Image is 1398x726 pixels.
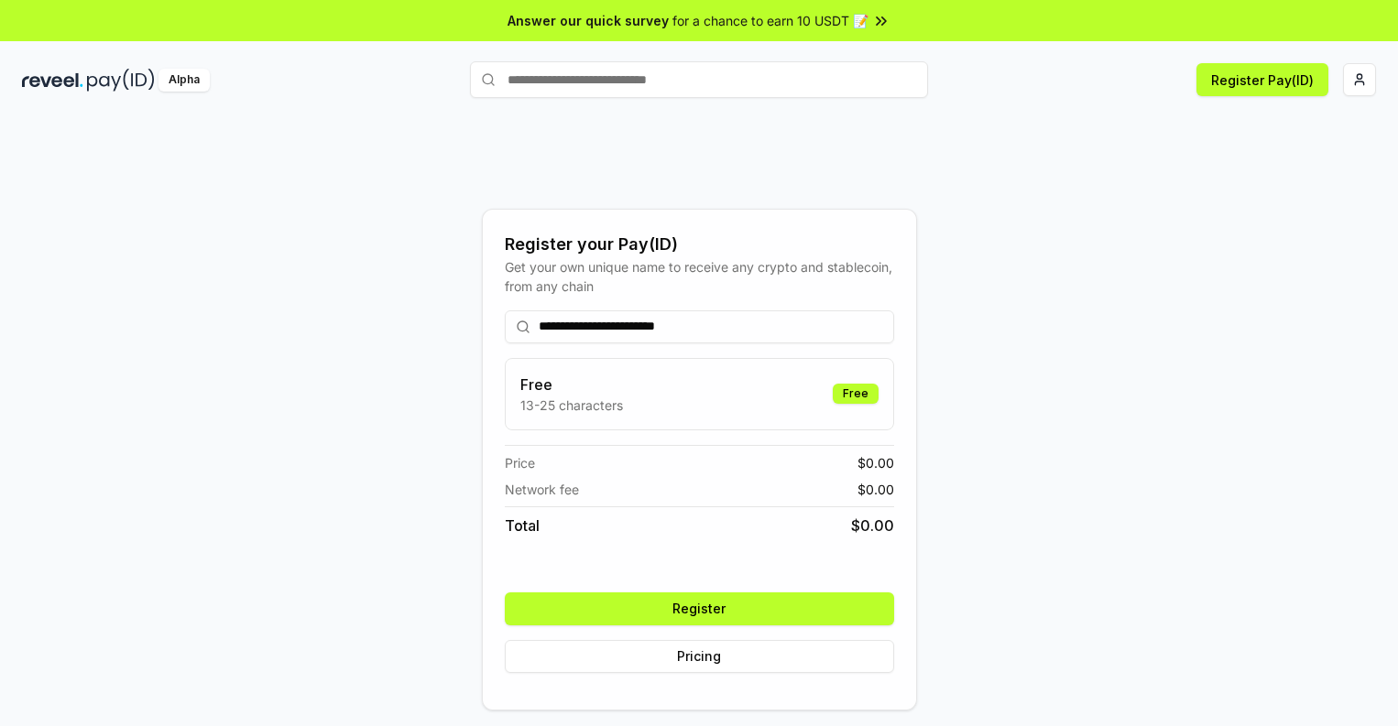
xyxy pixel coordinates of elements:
[851,515,894,536] span: $ 0.00
[505,592,894,625] button: Register
[508,11,669,30] span: Answer our quick survey
[505,257,894,296] div: Get your own unique name to receive any crypto and stablecoin, from any chain
[158,69,210,92] div: Alpha
[505,480,579,499] span: Network fee
[505,640,894,673] button: Pricing
[520,396,623,415] p: 13-25 characters
[505,453,535,472] span: Price
[505,232,894,257] div: Register your Pay(ID)
[857,480,894,499] span: $ 0.00
[1196,63,1328,96] button: Register Pay(ID)
[87,69,155,92] img: pay_id
[833,384,879,404] div: Free
[505,515,540,536] span: Total
[672,11,868,30] span: for a chance to earn 10 USDT 📝
[857,453,894,472] span: $ 0.00
[520,374,623,396] h3: Free
[22,69,83,92] img: reveel_dark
